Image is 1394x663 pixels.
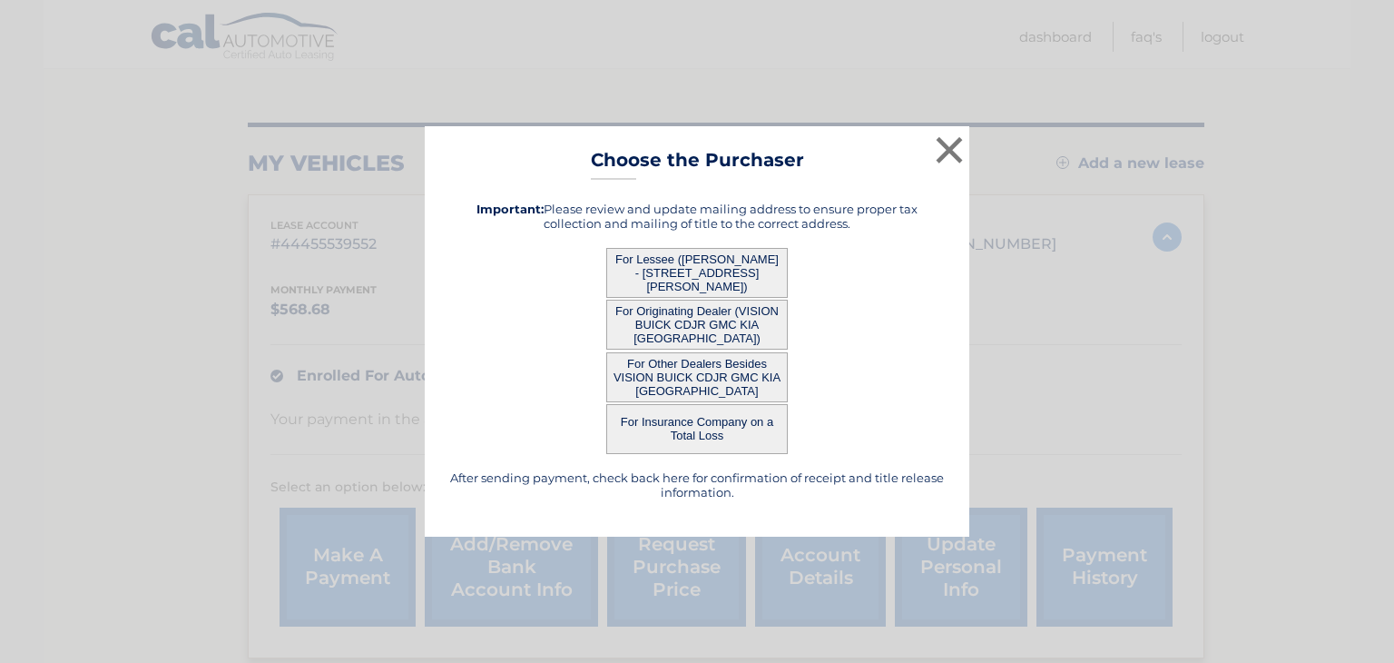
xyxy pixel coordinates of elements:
[606,352,788,402] button: For Other Dealers Besides VISION BUICK CDJR GMC KIA [GEOGRAPHIC_DATA]
[476,202,544,216] strong: Important:
[447,202,947,231] h5: Please review and update mailing address to ensure proper tax collection and mailing of title to ...
[606,300,788,350] button: For Originating Dealer (VISION BUICK CDJR GMC KIA [GEOGRAPHIC_DATA])
[606,404,788,454] button: For Insurance Company on a Total Loss
[931,132,967,168] button: ×
[591,149,804,181] h3: Choose the Purchaser
[447,470,947,500] h5: After sending payment, check back here for confirmation of receipt and title release information.
[606,248,788,298] button: For Lessee ([PERSON_NAME] - [STREET_ADDRESS][PERSON_NAME])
